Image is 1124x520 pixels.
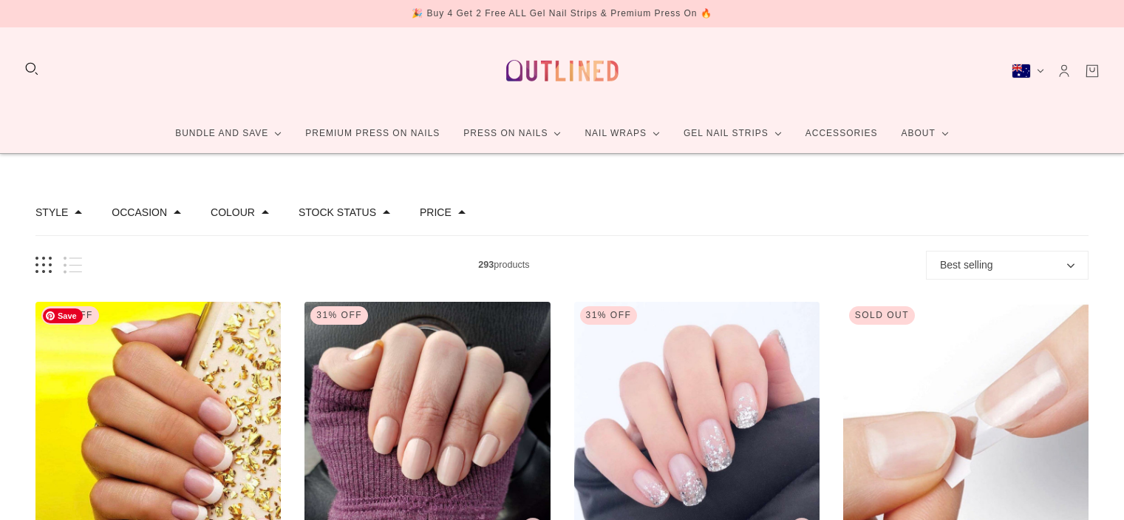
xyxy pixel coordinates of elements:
[849,306,915,325] div: Sold out
[497,39,627,102] a: Outlined
[794,114,890,153] a: Accessories
[889,114,960,153] a: About
[573,114,672,153] a: Nail Wraps
[24,61,40,77] button: Search
[43,308,83,323] span: Save
[672,114,794,153] a: Gel Nail Strips
[293,114,452,153] a: Premium Press On Nails
[926,251,1089,280] button: Best selling
[211,207,255,217] button: Filter by Colour
[478,260,494,270] b: 293
[310,306,368,325] div: 31% Off
[420,207,452,217] button: Filter by Price
[82,257,926,273] span: products
[1084,63,1100,79] a: Cart
[112,207,167,217] button: Filter by Occasion
[1012,64,1044,78] button: Australia
[412,6,712,21] div: 🎉 Buy 4 Get 2 Free ALL Gel Nail Strips & Premium Press On 🔥
[35,207,68,217] button: Filter by Style
[299,207,376,217] button: Filter by Stock status
[41,306,99,325] div: 31% Off
[163,114,293,153] a: Bundle and Save
[35,257,52,274] button: Grid view
[1056,63,1072,79] a: Account
[64,257,82,274] button: List view
[580,306,638,325] div: 31% Off
[452,114,573,153] a: Press On Nails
